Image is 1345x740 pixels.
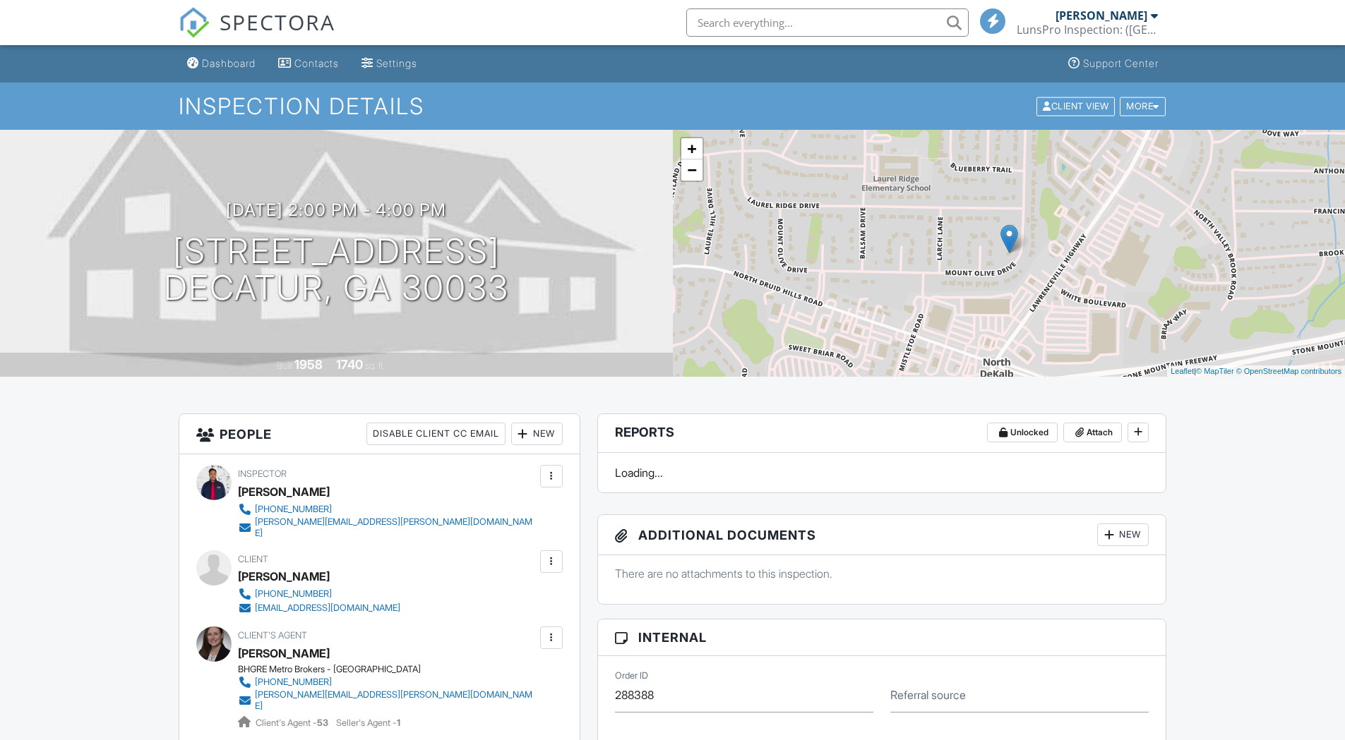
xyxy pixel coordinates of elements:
[238,601,400,615] a: [EMAIL_ADDRESS][DOMAIN_NAME]
[238,502,537,516] a: [PHONE_NUMBER]
[277,360,292,371] span: Built
[202,57,256,69] div: Dashboard
[1167,365,1345,377] div: |
[238,643,330,664] div: [PERSON_NAME]
[1171,367,1194,375] a: Leaflet
[255,602,400,614] div: [EMAIL_ADDRESS][DOMAIN_NAME]
[226,200,446,219] h3: [DATE] 2:00 pm - 4:00 pm
[598,619,1166,656] h3: Internal
[238,689,537,712] a: [PERSON_NAME][EMAIL_ADDRESS][PERSON_NAME][DOMAIN_NAME]
[179,19,335,49] a: SPECTORA
[255,516,537,539] div: [PERSON_NAME][EMAIL_ADDRESS][PERSON_NAME][DOMAIN_NAME]
[365,360,385,371] span: sq. ft.
[1196,367,1234,375] a: © MapTiler
[356,51,423,77] a: Settings
[1083,57,1159,69] div: Support Center
[255,588,332,600] div: [PHONE_NUMBER]
[366,423,506,445] div: Disable Client CC Email
[376,57,417,69] div: Settings
[255,689,537,712] div: [PERSON_NAME][EMAIL_ADDRESS][PERSON_NAME][DOMAIN_NAME]
[238,587,400,601] a: [PHONE_NUMBER]
[317,717,328,728] strong: 53
[1036,97,1115,116] div: Client View
[181,51,261,77] a: Dashboard
[890,687,966,703] label: Referral source
[238,554,268,564] span: Client
[179,7,210,38] img: The Best Home Inspection Software - Spectora
[511,423,563,445] div: New
[1056,8,1147,23] div: [PERSON_NAME]
[256,717,330,728] span: Client's Agent -
[294,57,339,69] div: Contacts
[615,566,1149,581] p: There are no attachments to this inspection.
[179,94,1167,119] h1: Inspection Details
[255,504,332,515] div: [PHONE_NUMBER]
[238,630,307,641] span: Client's Agent
[681,159,703,181] a: Zoom out
[336,717,400,728] span: Seller's Agent -
[238,516,537,539] a: [PERSON_NAME][EMAIL_ADDRESS][PERSON_NAME][DOMAIN_NAME]
[238,468,287,479] span: Inspector
[1097,523,1149,546] div: New
[179,414,580,454] h3: People
[1063,51,1164,77] a: Support Center
[336,357,363,372] div: 1740
[615,669,648,682] label: Order ID
[220,7,335,37] span: SPECTORA
[1120,97,1166,116] div: More
[681,138,703,159] a: Zoom in
[238,566,330,587] div: [PERSON_NAME]
[397,717,400,728] strong: 1
[238,664,548,675] div: BHGRE Metro Brokers - [GEOGRAPHIC_DATA]
[273,51,345,77] a: Contacts
[1017,23,1158,37] div: LunsPro Inspection: (Atlanta)
[255,677,332,688] div: [PHONE_NUMBER]
[238,675,537,689] a: [PHONE_NUMBER]
[1236,367,1341,375] a: © OpenStreetMap contributors
[238,481,330,502] div: [PERSON_NAME]
[686,8,969,37] input: Search everything...
[1035,100,1118,111] a: Client View
[294,357,323,372] div: 1958
[598,515,1166,555] h3: Additional Documents
[164,233,509,308] h1: [STREET_ADDRESS] Decatur, GA 30033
